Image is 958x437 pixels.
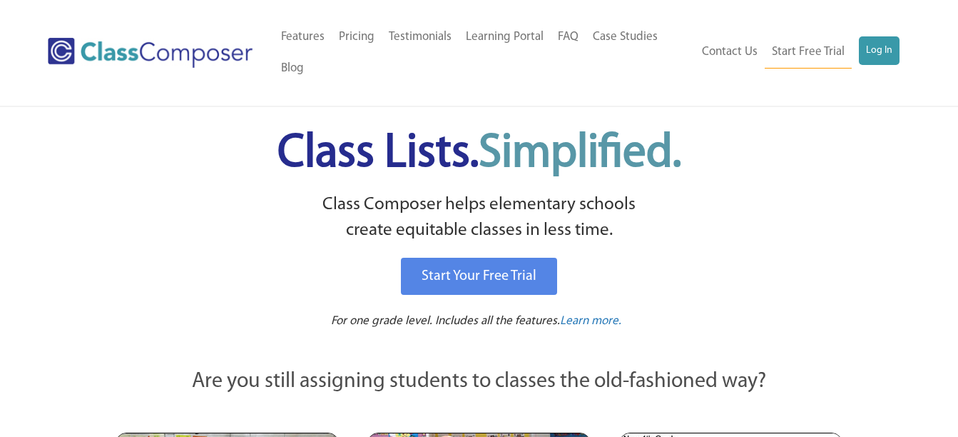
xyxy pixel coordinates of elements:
span: Learn more. [560,315,621,327]
a: Features [274,21,332,53]
a: Learn more. [560,313,621,331]
a: Testimonials [382,21,459,53]
nav: Header Menu [695,36,900,69]
span: Class Lists. [277,131,681,177]
a: Start Free Trial [765,36,852,69]
span: For one grade level. Includes all the features. [331,315,560,327]
a: Learning Portal [459,21,551,53]
nav: Header Menu [274,21,694,84]
img: Class Composer [48,38,253,68]
a: Pricing [332,21,382,53]
a: Case Studies [586,21,665,53]
a: FAQ [551,21,586,53]
p: Are you still assigning students to classes the old-fashioned way? [116,366,843,398]
a: Blog [274,53,311,84]
a: Start Your Free Trial [401,258,557,295]
span: Simplified. [479,131,681,177]
p: Class Composer helps elementary schools create equitable classes in less time. [113,192,845,244]
a: Contact Us [695,36,765,68]
a: Log In [859,36,900,65]
span: Start Your Free Trial [422,269,536,283]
